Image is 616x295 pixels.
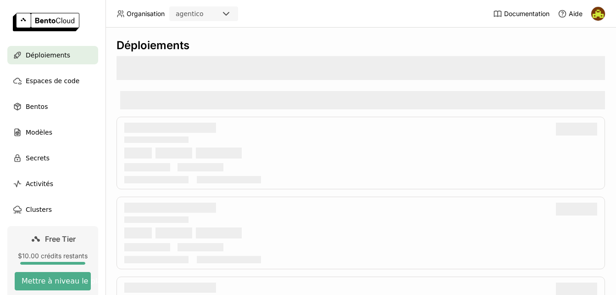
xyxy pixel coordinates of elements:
input: Selected agentico. [205,10,205,19]
div: $10.00 crédits restants [15,252,91,260]
a: Modèles [7,123,98,142]
a: Secrets [7,149,98,167]
img: logo [13,13,79,31]
a: Déploiements [7,46,98,64]
span: Modèles [26,127,52,138]
span: Secrets [26,153,50,164]
a: Documentation [493,9,549,18]
a: Activités [7,175,98,193]
a: Bentos [7,97,98,116]
div: Déploiements [117,39,605,52]
span: Clusters [26,204,52,215]
img: louati mahdi [591,7,605,21]
span: Espaces de code [26,75,79,86]
span: Documentation [504,10,549,18]
a: Espaces de code [7,72,98,90]
div: Aide [558,9,583,18]
span: Free Tier [45,234,76,244]
span: Aide [569,10,583,18]
span: Organisation [127,10,165,18]
button: Mettre à niveau le plan [15,272,91,290]
span: Bentos [26,101,48,112]
span: Activités [26,178,53,189]
div: agentico [176,9,204,18]
a: Clusters [7,200,98,219]
span: Déploiements [26,50,70,61]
